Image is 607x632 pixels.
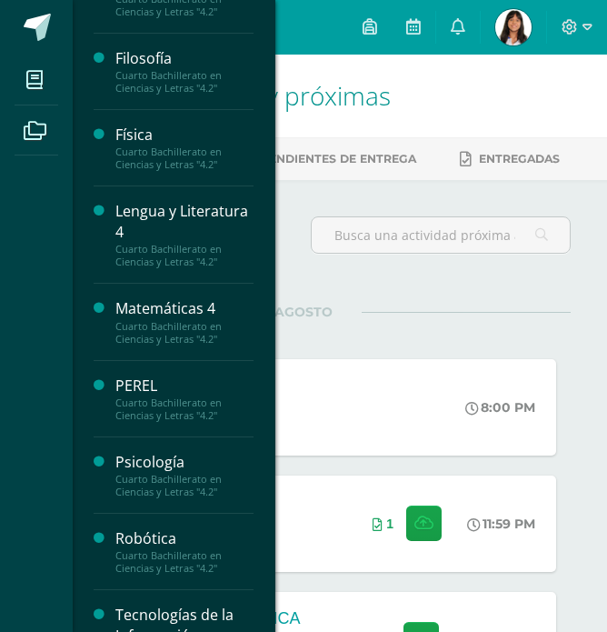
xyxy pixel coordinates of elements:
a: FísicaCuarto Bachillerato en Ciencias y Letras "4.2" [115,125,254,171]
div: Cuarto Bachillerato en Ciencias y Letras "4.2" [115,243,254,268]
div: Robótica [115,528,254,549]
div: Cuarto Bachillerato en Ciencias y Letras "4.2" [115,69,254,95]
div: Filosofía [115,48,254,69]
a: Matemáticas 4Cuarto Bachillerato en Ciencias y Letras "4.2" [115,298,254,345]
div: Matemáticas 4 [115,298,254,319]
div: Cuarto Bachillerato en Ciencias y Letras "4.2" [115,473,254,498]
a: RobóticaCuarto Bachillerato en Ciencias y Letras "4.2" [115,528,254,575]
div: Cuarto Bachillerato en Ciencias y Letras "4.2" [115,549,254,575]
div: Cuarto Bachillerato en Ciencias y Letras "4.2" [115,145,254,171]
div: Cuarto Bachillerato en Ciencias y Letras "4.2" [115,396,254,422]
div: PEREL [115,376,254,396]
a: FilosofíaCuarto Bachillerato en Ciencias y Letras "4.2" [115,48,254,95]
div: Cuarto Bachillerato en Ciencias y Letras "4.2" [115,320,254,346]
a: Lengua y Literatura 4Cuarto Bachillerato en Ciencias y Letras "4.2" [115,201,254,268]
div: Psicología [115,452,254,473]
div: Lengua y Literatura 4 [115,201,254,243]
a: PERELCuarto Bachillerato en Ciencias y Letras "4.2" [115,376,254,422]
div: Física [115,125,254,145]
a: PsicologíaCuarto Bachillerato en Ciencias y Letras "4.2" [115,452,254,498]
